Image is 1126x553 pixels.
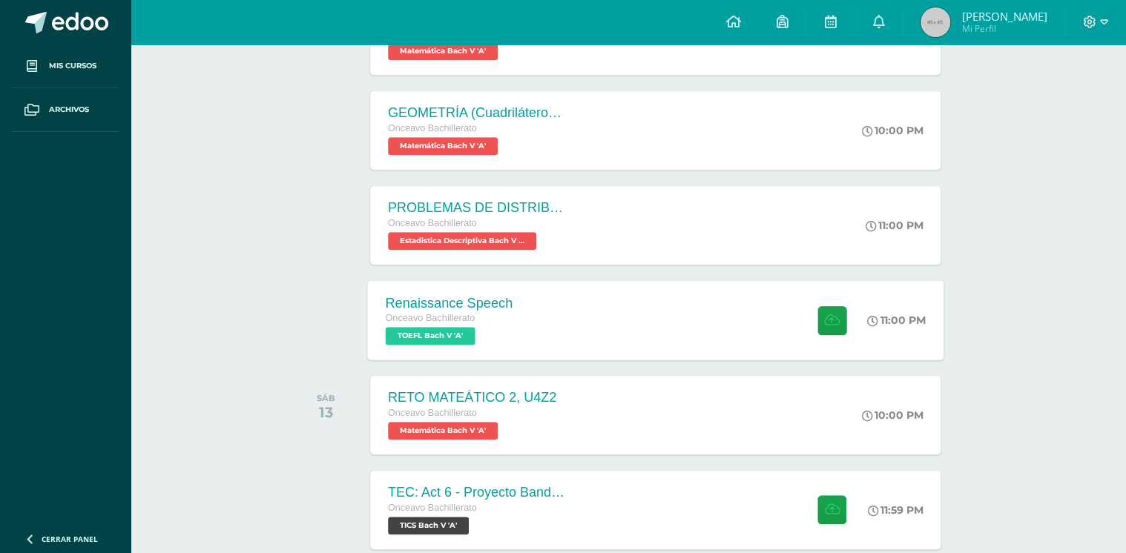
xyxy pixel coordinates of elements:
span: TOEFL Bach V 'A' [385,327,475,345]
span: Mi Perfil [961,22,1047,35]
span: Matemática Bach V 'A' [388,42,498,60]
a: Mis cursos [12,44,119,88]
div: 11:00 PM [865,219,923,232]
div: 13 [317,403,335,421]
span: Matemática Bach V 'A' [388,137,498,155]
span: Onceavo Bachillerato [385,313,475,323]
span: TICS Bach V 'A' [388,517,469,534]
div: GEOMETRÍA (Cuadriláteros ) (2) [388,105,566,121]
div: 10:00 PM [861,124,923,137]
span: Matemática Bach V 'A' [388,422,498,440]
span: Onceavo Bachillerato [388,408,477,418]
div: TEC: Act 6 - Proyecto Bandera Verde [388,485,566,500]
div: 11:00 PM [867,314,926,327]
div: Renaissance Speech [385,295,513,311]
span: Estadistica Descriptiva Bach V 'A' [388,232,536,250]
span: [PERSON_NAME] [961,9,1047,24]
span: Archivos [49,104,89,116]
div: RETO MATEÁTICO 2, U4Z2 [388,390,556,405]
div: PROBLEMAS DE DISTRIBUCIÓN NORMAL [388,200,566,216]
div: SÁB [317,393,335,403]
span: Cerrar panel [42,534,98,544]
span: Onceavo Bachillerato [388,503,477,513]
span: Onceavo Bachillerato [388,218,477,228]
span: Onceavo Bachillerato [388,123,477,133]
div: 10:00 PM [861,408,923,422]
a: Archivos [12,88,119,132]
span: Mis cursos [49,60,96,72]
img: 45x45 [921,7,950,37]
div: 11:59 PM [867,503,923,517]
